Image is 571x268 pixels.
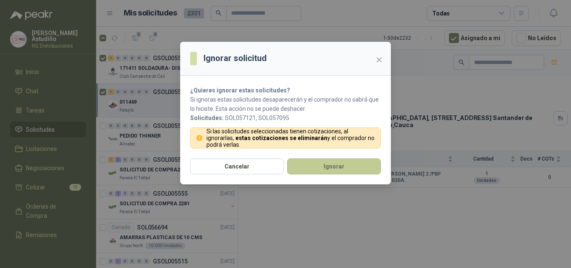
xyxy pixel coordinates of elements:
[190,87,290,94] strong: ¿Quieres ignorar estas solicitudes?
[372,53,386,66] button: Close
[206,128,376,148] p: Si las solicitudes seleccionadas tienen cotizaciones, al ignorarlas, y el comprador no podrá verlas.
[204,52,267,65] h3: Ignorar solicitud
[235,135,327,141] strong: estas cotizaciones se eliminarán
[190,113,381,123] p: SOL057121, SOL057095
[376,56,382,63] span: close
[190,158,284,174] button: Cancelar
[190,95,381,113] p: Si ignoras estas solicitudes desaparecerán y el comprador no sabrá que lo hiciste. Esta acción no...
[190,115,224,121] b: Solicitudes:
[287,158,381,174] button: Ignorar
